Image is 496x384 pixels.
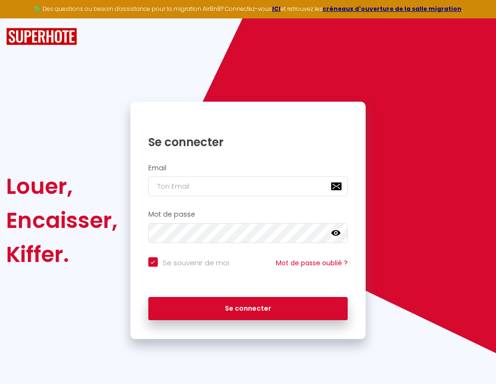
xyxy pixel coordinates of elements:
[148,135,348,149] h1: Se connecter
[272,5,281,13] a: ICI
[276,258,348,268] a: Mot de passe oublié ?
[148,297,348,321] button: Se connecter
[6,28,77,45] img: SuperHote logo
[6,169,118,203] div: Louer,
[148,176,348,196] input: Ton Email
[6,237,118,271] div: Kiffer.
[148,164,348,172] h2: Email
[6,203,118,237] div: Encaisser,
[148,210,348,218] h2: Mot de passe
[323,5,462,13] a: créneaux d'ouverture de la salle migration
